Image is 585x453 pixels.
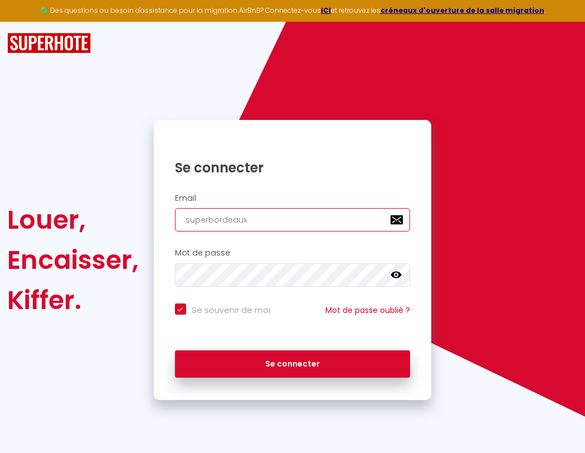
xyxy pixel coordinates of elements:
[7,280,139,320] div: Kiffer.
[175,248,411,258] h2: Mot de passe
[175,159,411,176] h1: Se connecter
[321,6,331,15] a: ICI
[175,194,411,203] h2: Email
[175,208,411,232] input: Ton Email
[175,350,411,378] button: Se connecter
[381,6,544,15] a: créneaux d'ouverture de la salle migration
[7,33,91,54] img: SuperHote logo
[7,200,139,240] div: Louer,
[9,4,42,38] button: Ouvrir le widget de chat LiveChat
[325,305,410,316] a: Mot de passe oublié ?
[7,240,139,280] div: Encaisser,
